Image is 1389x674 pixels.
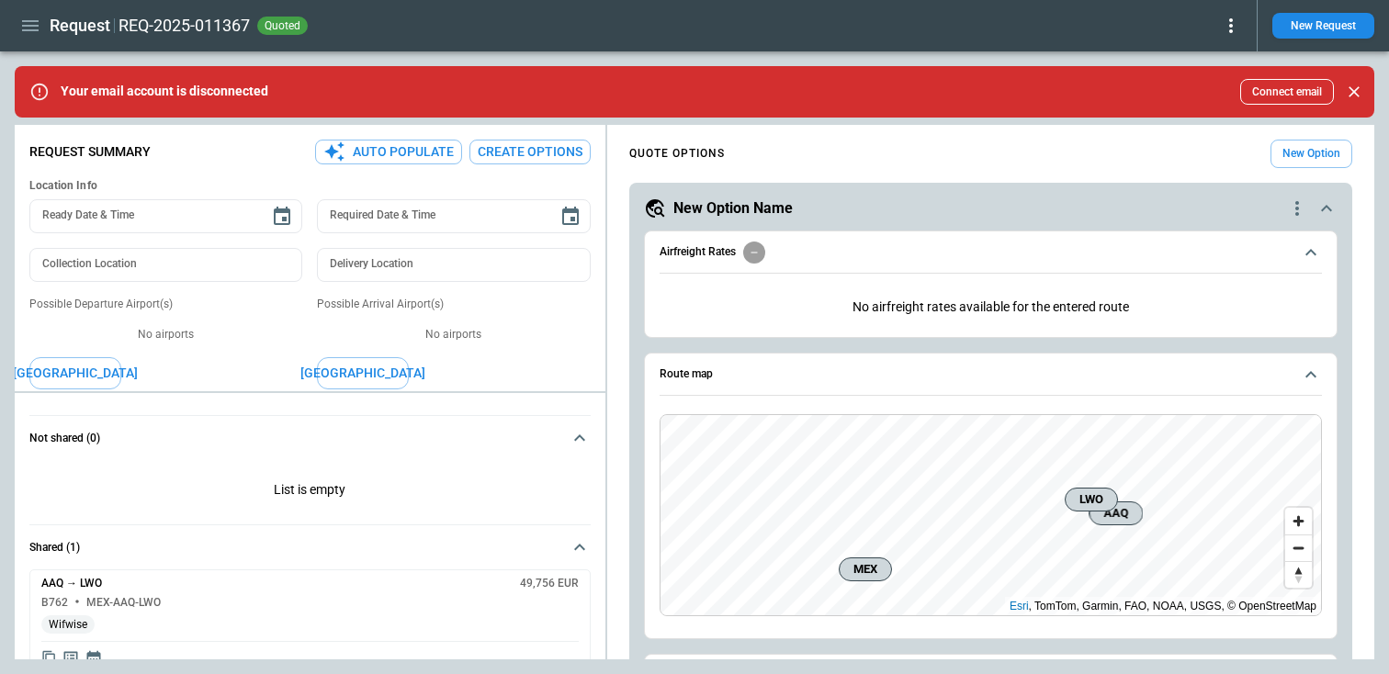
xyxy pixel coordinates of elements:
[50,15,110,37] h1: Request
[629,150,725,158] h4: QUOTE OPTIONS
[29,179,591,193] h6: Location Info
[61,84,268,99] p: Your email account is disconnected
[660,231,1322,274] button: Airfreight Rates
[85,649,103,668] span: Display quote schedule
[469,140,591,164] button: Create Options
[315,140,462,164] button: Auto Populate
[1010,600,1029,612] a: Esri
[62,649,80,668] span: Display detailed quote content
[552,198,589,235] button: Choose date
[29,432,100,444] h6: Not shared (0)
[660,354,1322,396] button: Route map
[1272,13,1374,39] button: New Request
[29,357,121,389] button: [GEOGRAPHIC_DATA]
[264,198,300,235] button: Choose date
[86,597,161,609] h6: MEX-AAQ-LWO
[673,198,793,219] h5: New Option Name
[1285,534,1312,561] button: Zoom out
[41,597,68,609] h6: B762
[1270,140,1352,168] button: New Option
[41,618,95,632] span: Wifwise
[29,297,302,312] p: Possible Departure Airport(s)
[1341,79,1367,105] button: Close
[660,285,1322,330] div: Airfreight Rates
[520,578,579,590] h6: 49,756 EUR
[29,460,591,524] p: List is empty
[29,416,591,460] button: Not shared (0)
[317,327,590,343] p: No airports
[41,578,102,590] h6: AAQ → LWO
[1341,72,1367,112] div: dismiss
[1073,490,1110,509] span: LWO
[317,297,590,312] p: Possible Arrival Airport(s)
[660,368,713,380] h6: Route map
[119,15,250,37] h2: REQ-2025-011367
[644,197,1338,219] button: New Option Namequote-option-actions
[29,327,302,343] p: No airports
[1285,508,1312,534] button: Zoom in
[261,19,304,32] span: quoted
[660,285,1322,330] p: No airfreight rates available for the entered route
[41,649,57,668] span: Copy quote content
[317,357,409,389] button: [GEOGRAPHIC_DATA]
[1240,79,1334,105] button: Connect email
[847,560,884,579] span: MEX
[661,415,1321,615] canvas: Map
[29,460,591,524] div: Not shared (0)
[29,542,80,554] h6: Shared (1)
[1097,504,1135,522] span: AAQ
[660,246,736,258] h6: Airfreight Rates
[29,144,151,160] p: Request Summary
[1285,561,1312,588] button: Reset bearing to north
[1286,197,1308,219] div: quote-option-actions
[1010,597,1316,615] div: , TomTom, Garmin, FAO, NOAA, USGS, © OpenStreetMap
[660,414,1322,616] div: Route map
[29,525,591,569] button: Shared (1)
